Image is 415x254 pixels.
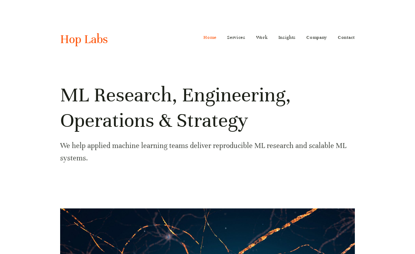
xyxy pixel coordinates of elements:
a: Insights [278,32,296,43]
p: We help applied machine learning teams deliver reproducible ML research and scalable ML systems. [60,140,355,164]
a: Company [306,32,327,43]
a: Contact [338,32,355,43]
a: Services [227,32,246,43]
a: Work [256,32,268,43]
a: Home [203,32,217,43]
a: Hop Labs [60,32,108,47]
h1: ML Research, Engineering, Operations & Strategy [60,82,355,133]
